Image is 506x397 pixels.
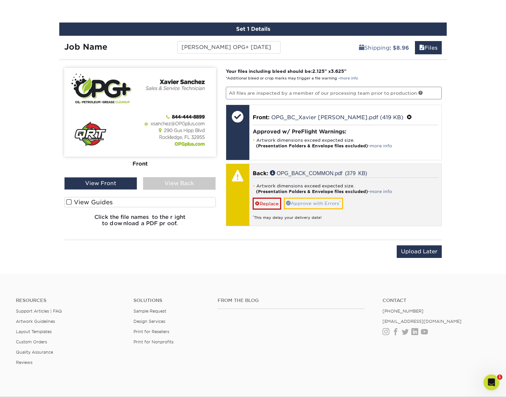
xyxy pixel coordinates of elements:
[133,298,208,303] h4: Solutions
[59,23,447,36] div: Set 1 Details
[64,42,107,52] strong: Job Name
[497,374,502,380] span: 1
[64,157,216,171] div: Front
[331,69,344,74] span: 3.625
[2,377,56,395] iframe: Google Customer Reviews
[312,69,325,74] span: 2.125
[397,245,442,258] input: Upload Later
[218,298,364,303] h4: From the Blog
[133,309,166,314] a: Sample Request
[64,177,137,190] div: View Front
[256,143,368,148] strong: (Presentation Folders & Envelope files excluded)
[226,76,358,80] small: *Additional bleed or crop marks may trigger a file warning –
[284,198,343,209] a: Approve with Errors*
[64,214,216,232] h6: Click the file names to the right to download a PDF proof.
[64,197,216,207] label: View Guides
[270,170,367,175] a: OPG_BACK_COMMON.pdf (379 KB)
[382,298,490,303] a: Contact
[16,309,62,314] a: Support Articles | FAQ
[16,350,53,355] a: Quality Assurance
[16,298,124,303] h4: Resources
[16,319,55,324] a: Artwork Guidelines
[253,183,438,194] li: Artwork dimensions exceed expected size. -
[226,87,442,99] p: All files are inspected by a member of our processing team prior to production.
[226,69,346,74] strong: Your files including bleed should be: " x "
[415,41,442,54] a: Files
[256,189,368,194] strong: (Presentation Folders & Envelope files excluded)
[133,339,174,344] a: Print for Nonprofits
[370,143,392,148] a: more info
[370,189,392,194] a: more info
[253,210,438,221] div: This may delay your delivery date!
[355,41,413,54] a: Shipping: $8.96
[419,45,425,51] span: files
[340,76,358,80] a: more info
[133,329,169,334] a: Print for Resellers
[253,137,438,149] li: Artwork dimensions exceed expected size. -
[382,309,424,314] a: [PHONE_NUMBER]
[253,114,270,121] span: Front:
[253,170,268,176] span: Back:
[253,128,438,135] h4: Approved w/ PreFlight Warnings:
[143,177,216,190] div: View Back
[389,45,409,51] b: : $8.96
[253,198,281,209] a: Replace
[177,41,280,54] input: Enter a job name
[133,319,165,324] a: Design Services
[382,319,462,324] a: [EMAIL_ADDRESS][DOMAIN_NAME]
[16,360,32,365] a: Reviews
[16,329,52,334] a: Layout Templates
[271,114,403,121] a: OPG_BC_Xavier [PERSON_NAME].pdf (419 KB)
[483,374,499,390] iframe: Intercom live chat
[16,339,47,344] a: Custom Orders
[359,45,364,51] span: shipping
